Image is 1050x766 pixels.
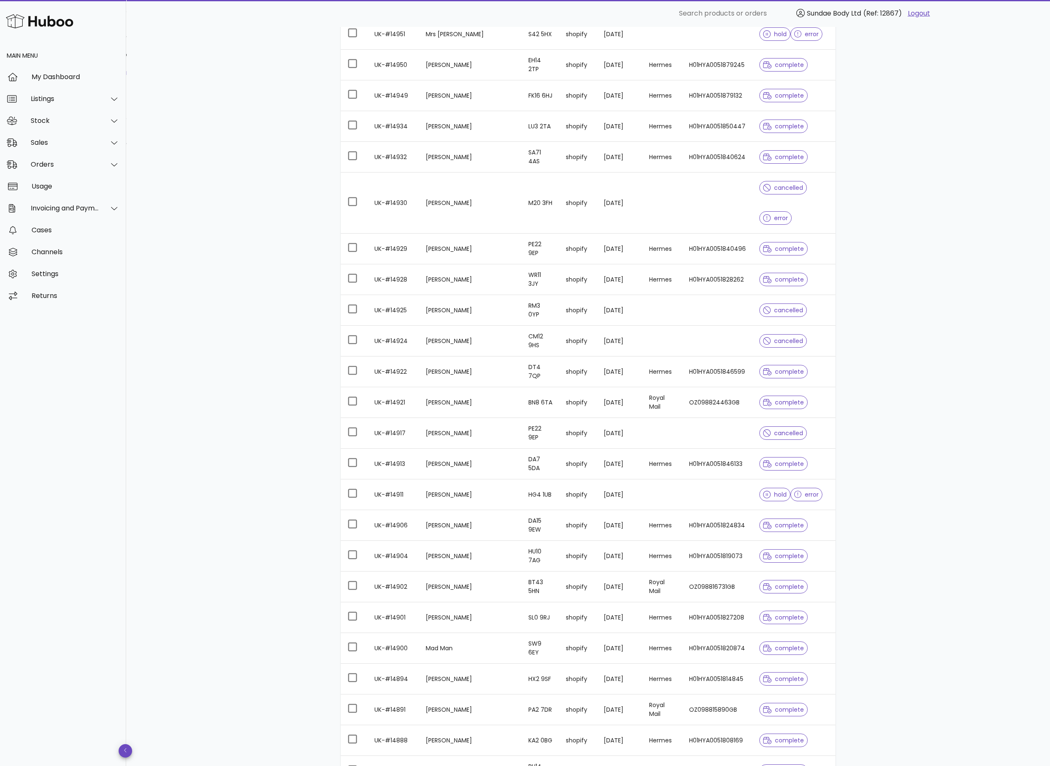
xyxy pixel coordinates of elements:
[522,19,559,50] td: S42 5HX
[31,117,99,125] div: Stock
[522,264,559,295] td: WR11 3JY
[763,553,804,559] span: complete
[559,510,597,541] td: shopify
[597,142,642,173] td: [DATE]
[642,572,682,602] td: Royal Mail
[368,295,419,326] td: UK-#14925
[763,645,804,651] span: complete
[642,633,682,664] td: Hermes
[559,19,597,50] td: shopify
[368,387,419,418] td: UK-#14921
[32,248,119,256] div: Channels
[597,295,642,326] td: [DATE]
[559,326,597,356] td: shopify
[763,246,804,252] span: complete
[763,338,803,344] span: cancelled
[419,725,522,756] td: [PERSON_NAME]
[559,264,597,295] td: shopify
[31,95,99,103] div: Listings
[682,602,753,633] td: H01HYA0051827208
[419,664,522,694] td: [PERSON_NAME]
[642,111,682,142] td: Hermes
[32,292,119,300] div: Returns
[682,142,753,173] td: H01HYA0051840624
[597,510,642,541] td: [DATE]
[419,19,522,50] td: Mrs [PERSON_NAME]
[522,326,559,356] td: CM12 9HS
[597,50,642,80] td: [DATE]
[522,725,559,756] td: KA2 0BG
[522,173,559,234] td: M20 3FH
[31,138,99,146] div: Sales
[682,572,753,602] td: OZ098816731GB
[368,449,419,479] td: UK-#14913
[419,541,522,572] td: [PERSON_NAME]
[368,80,419,111] td: UK-#14949
[763,707,804,713] span: complete
[559,50,597,80] td: shopify
[559,356,597,387] td: shopify
[682,356,753,387] td: H01HYA0051846599
[682,633,753,664] td: H01HYA0051820874
[682,234,753,264] td: H01HYA0051840496
[682,694,753,725] td: OZ098815890GB
[597,694,642,725] td: [DATE]
[763,399,804,405] span: complete
[31,204,99,212] div: Invoicing and Payments
[642,725,682,756] td: Hermes
[368,19,419,50] td: UK-#14951
[419,572,522,602] td: [PERSON_NAME]
[368,479,419,510] td: UK-#14911
[559,173,597,234] td: shopify
[419,80,522,111] td: [PERSON_NAME]
[559,633,597,664] td: shopify
[682,80,753,111] td: H01HYA0051879132
[682,111,753,142] td: H01HYA0051850447
[368,664,419,694] td: UK-#14894
[522,664,559,694] td: HX2 9SF
[368,326,419,356] td: UK-#14924
[763,307,803,313] span: cancelled
[368,234,419,264] td: UK-#14929
[419,633,522,664] td: Mad Man
[419,173,522,234] td: [PERSON_NAME]
[908,8,930,19] a: Logout
[559,449,597,479] td: shopify
[682,50,753,80] td: H01HYA0051879245
[32,182,119,190] div: Usage
[597,479,642,510] td: [DATE]
[522,694,559,725] td: PA2 7DR
[642,449,682,479] td: Hermes
[763,31,787,37] span: hold
[522,479,559,510] td: HG4 1UB
[419,264,522,295] td: [PERSON_NAME]
[559,602,597,633] td: shopify
[763,737,804,743] span: complete
[559,541,597,572] td: shopify
[522,234,559,264] td: PE22 9EP
[682,541,753,572] td: H01HYA0051819073
[559,387,597,418] td: shopify
[32,73,119,81] div: My Dashboard
[368,50,419,80] td: UK-#14950
[419,326,522,356] td: [PERSON_NAME]
[559,694,597,725] td: shopify
[597,633,642,664] td: [DATE]
[368,725,419,756] td: UK-#14888
[368,142,419,173] td: UK-#14932
[559,479,597,510] td: shopify
[763,584,804,590] span: complete
[419,694,522,725] td: [PERSON_NAME]
[642,356,682,387] td: Hermes
[763,277,804,282] span: complete
[368,510,419,541] td: UK-#14906
[559,234,597,264] td: shopify
[597,326,642,356] td: [DATE]
[763,369,804,375] span: complete
[597,387,642,418] td: [DATE]
[368,356,419,387] td: UK-#14922
[642,541,682,572] td: Hermes
[522,50,559,80] td: EH14 2TP
[682,264,753,295] td: H01HYA0051828262
[763,185,803,191] span: cancelled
